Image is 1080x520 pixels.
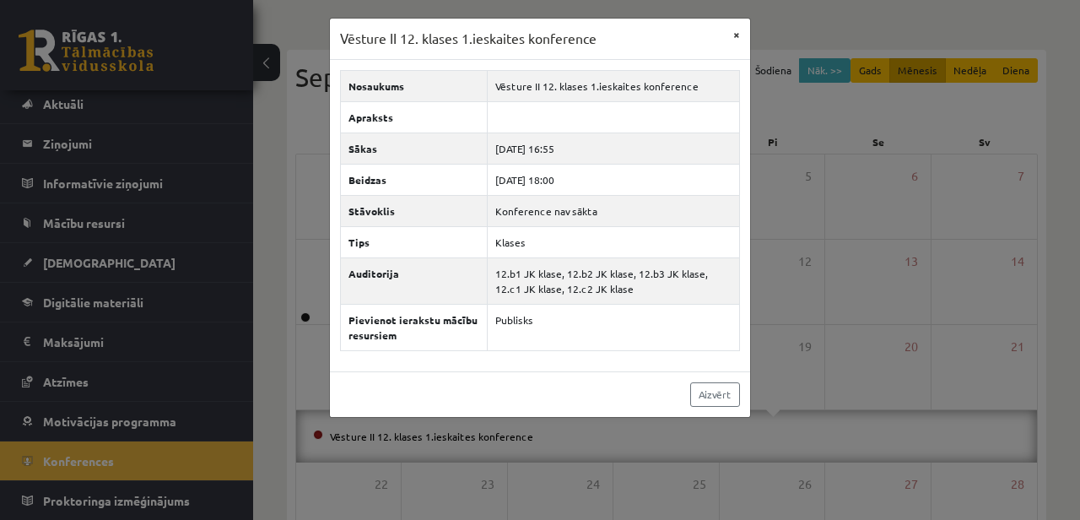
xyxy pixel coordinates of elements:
h3: Vēsture II 12. klases 1.ieskaites konference [340,29,597,49]
td: Vēsture II 12. klases 1.ieskaites konference [487,70,739,101]
td: Publisks [487,304,739,350]
td: [DATE] 18:00 [487,164,739,195]
td: Konference nav sākta [487,195,739,226]
th: Nosaukums [341,70,488,101]
td: [DATE] 16:55 [487,133,739,164]
th: Auditorija [341,257,488,304]
a: Aizvērt [690,382,740,407]
td: Klases [487,226,739,257]
th: Stāvoklis [341,195,488,226]
button: × [723,19,750,51]
td: 12.b1 JK klase, 12.b2 JK klase, 12.b3 JK klase, 12.c1 JK klase, 12.c2 JK klase [487,257,739,304]
th: Sākas [341,133,488,164]
th: Pievienot ierakstu mācību resursiem [341,304,488,350]
th: Apraksts [341,101,488,133]
th: Beidzas [341,164,488,195]
th: Tips [341,226,488,257]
